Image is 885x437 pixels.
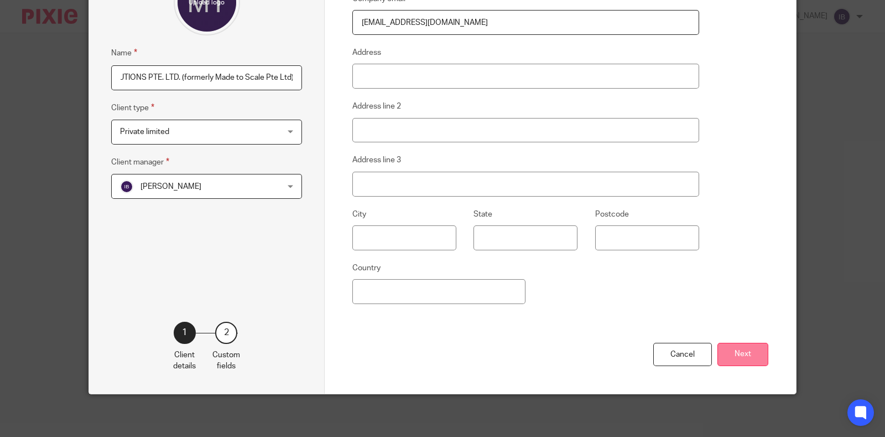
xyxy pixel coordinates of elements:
[212,349,240,372] p: Custom fields
[473,209,492,220] label: State
[140,183,201,191] span: [PERSON_NAME]
[352,101,401,112] label: Address line 2
[352,209,366,220] label: City
[173,349,196,372] p: Client details
[120,128,169,136] span: Private limited
[653,343,712,367] div: Cancel
[111,47,137,59] label: Name
[111,101,154,114] label: Client type
[717,343,768,367] button: Next
[595,209,629,220] label: Postcode
[352,155,401,166] label: Address line 3
[352,263,381,274] label: Country
[111,156,169,168] label: Client manager
[120,180,133,193] img: svg%3E
[352,47,381,58] label: Address
[215,322,237,344] div: 2
[174,322,196,344] div: 1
